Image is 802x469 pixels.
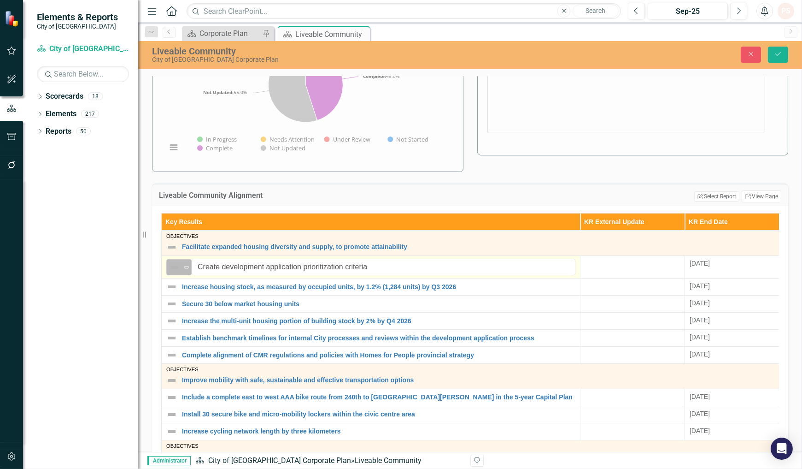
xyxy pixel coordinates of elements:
[690,333,710,341] span: [DATE]
[182,352,575,359] a: Complete alignment of CMR regulations and policies with Homes for People provincial strategy
[694,191,739,202] button: Select Report
[166,350,177,361] img: Not Defined
[690,350,710,358] span: [DATE]
[169,262,180,273] img: Not Defined
[166,367,784,372] div: Objectives
[182,377,784,384] a: Improve mobility with safe, sustainable and effective transportation options
[182,284,575,291] a: Increase housing stock, as measured by occupied units, by 1.2% (1,284 units) by Q3 2026
[76,127,91,135] div: 50
[182,318,575,325] a: Increase the multi-unit housing portion of building stock by 2% by Q4 2026
[152,46,507,56] div: Liveable Community
[690,393,710,400] span: [DATE]
[182,301,575,308] a: Secure 30 below market housing units
[182,335,575,342] a: Establish benchmark timelines for internal City processes and reviews within the development appl...
[46,109,76,119] a: Elements
[208,456,351,465] a: City of [GEOGRAPHIC_DATA] Corporate Plan
[690,410,710,417] span: [DATE]
[166,443,784,449] div: Objectives
[573,5,619,18] button: Search
[166,281,177,292] img: Not Defined
[778,3,794,19] button: PS
[182,428,575,435] a: Increase cycling network length by three kilometers
[37,66,129,82] input: Search Below...
[88,93,103,101] div: 18
[166,332,177,344] img: Not Defined
[166,315,177,327] img: Not Defined
[771,438,793,460] div: Open Intercom Messenger
[690,299,710,307] span: [DATE]
[152,56,507,63] div: City of [GEOGRAPHIC_DATA] Corporate Plan
[182,243,784,250] a: Facilitate expanded housing diversity and supply, to promote attainability
[690,427,710,434] span: [DATE]
[166,242,177,253] img: Not Defined
[46,91,83,102] a: Scorecards
[195,456,463,466] div: »
[651,6,725,17] div: Sep-25
[37,12,118,23] span: Elements & Reports
[166,233,784,239] div: Objectives
[648,3,728,19] button: Sep-25
[46,126,71,137] a: Reports
[742,190,781,202] a: View Page
[586,7,606,14] span: Search
[192,259,575,276] input: Name
[166,375,177,386] img: Not Defined
[37,23,118,30] small: City of [GEOGRAPHIC_DATA]
[166,298,177,309] img: Not Defined
[690,316,710,324] span: [DATE]
[199,28,260,39] div: Corporate Plan
[159,191,498,200] h3: Liveable Community Alignment
[5,11,21,27] img: ClearPoint Strategy
[147,456,191,465] span: Administrator
[166,426,177,437] img: Not Defined
[182,411,575,418] a: Install 30 secure bike and micro-mobility lockers within the civic centre area
[37,44,129,54] a: City of [GEOGRAPHIC_DATA] Corporate Plan
[166,451,177,462] img: Not Defined
[184,28,260,39] a: Corporate Plan
[295,29,368,40] div: Liveable Community
[690,282,710,290] span: [DATE]
[187,3,621,19] input: Search ClearPoint...
[81,110,99,118] div: 217
[690,260,710,267] span: [DATE]
[355,456,421,465] div: Liveable Community
[166,392,177,403] img: Not Defined
[182,394,575,401] a: Include a complete east to west AAA bike route from 240th to [GEOGRAPHIC_DATA][PERSON_NAME] in th...
[166,409,177,420] img: Not Defined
